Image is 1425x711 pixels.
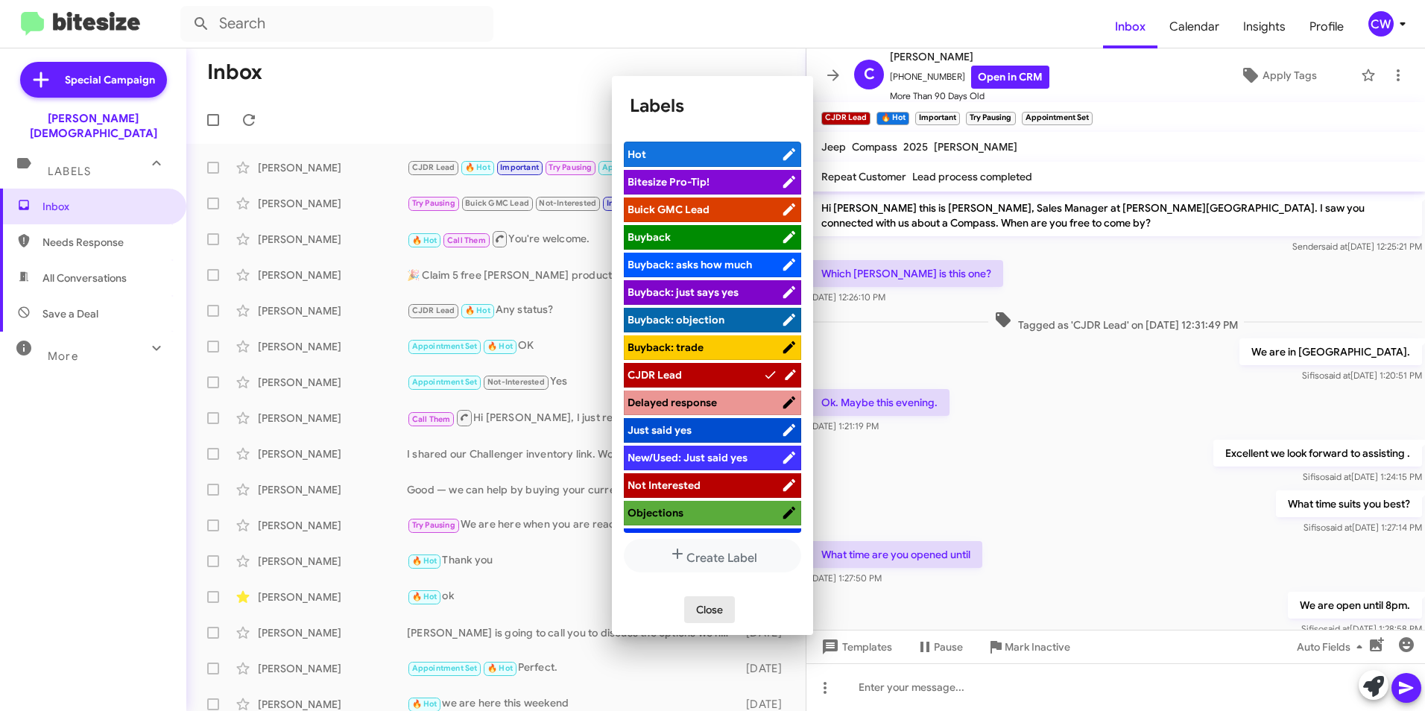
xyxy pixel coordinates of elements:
span: Appointment Set [412,377,478,387]
span: Try Pausing [412,198,455,208]
div: Any status? [407,302,731,319]
span: Just said yes [628,423,692,437]
span: Tagged as 'CJDR Lead' on [DATE] 12:31:49 PM [988,311,1244,332]
span: CJDR Lead [412,162,455,172]
input: Search [180,6,493,42]
div: [PERSON_NAME] [258,268,407,282]
span: Buyback: just says yes [628,285,739,299]
span: Not-Interested [539,198,596,208]
span: Sifiso [DATE] 1:24:15 PM [1303,471,1422,482]
span: Inbox [1103,5,1157,48]
span: said at [1324,623,1350,634]
span: Labels [48,165,91,178]
span: Sender [DATE] 12:25:21 PM [1292,241,1422,252]
span: Delayed response [628,396,717,409]
div: [PERSON_NAME] [258,554,407,569]
span: CJDR Lead [412,306,455,315]
span: Templates [818,633,892,660]
span: said at [1321,241,1347,252]
span: Call Them [412,414,451,424]
span: Compass [852,140,897,154]
span: Profile [1298,5,1356,48]
div: Good — we can help by buying your current vehicle and reviewing payoff options so you’re not upsi... [407,482,739,497]
span: All Conversations [42,271,127,285]
span: Buick GMC Lead [628,203,710,216]
span: Close [696,596,723,623]
div: [PERSON_NAME] [258,160,407,175]
span: [PHONE_NUMBER] [890,66,1049,89]
span: Calendar [1157,5,1231,48]
span: Buyback: objection [628,313,724,326]
p: Which [PERSON_NAME] is this one? [809,260,1003,287]
span: 🔥 Hot [412,556,437,566]
span: said at [1326,522,1352,533]
small: CJDR Lead [821,112,871,125]
span: [DATE] 1:27:50 PM [809,572,882,584]
span: Inbox [42,199,169,214]
div: [PERSON_NAME] [258,518,407,533]
span: Insights [1231,5,1298,48]
small: Appointment Set [1022,112,1093,125]
span: 🔥 Hot [487,663,513,673]
div: Hi [PERSON_NAME], I just returned your call. Please feel free to call me at [PHONE_NUMBER]. [407,408,739,427]
div: I shared our Challenger inventory link. Would you like details on a specific listing or to schedu... [407,446,739,461]
span: said at [1324,370,1350,381]
div: [PERSON_NAME] [258,446,407,461]
div: We are here when you are ready [407,516,739,534]
span: Appointment Set [412,663,478,673]
button: Close [684,596,735,623]
span: Save a Deal [42,306,98,321]
p: Hi [PERSON_NAME] this is [PERSON_NAME], Sales Manager at [PERSON_NAME][GEOGRAPHIC_DATA]. I saw yo... [809,195,1422,236]
span: [PERSON_NAME] [934,140,1017,154]
div: I went with another type of car. [407,159,710,176]
div: Hello and good morning, [PERSON_NAME]. I am following up with you about your interest in a Challe... [407,195,721,212]
div: [PERSON_NAME] [258,303,407,318]
span: 🔥 Hot [465,162,490,172]
span: 🔥 Hot [487,341,513,351]
span: Lead process completed [912,170,1032,183]
span: 🔥 Hot [465,306,490,315]
span: Not Interested [628,478,701,492]
div: Yes [407,373,739,391]
span: C [864,63,875,86]
span: [PERSON_NAME] [890,48,1049,66]
p: We are in [GEOGRAPHIC_DATA]. [1239,338,1422,365]
span: Sifiso [DATE] 1:28:58 PM [1301,623,1422,634]
div: [PERSON_NAME] [258,375,407,390]
span: Repeat Customer [821,170,906,183]
div: 🎉 Claim 5 free [PERSON_NAME] products now! Click the link to help and let’s both win big! ✨ [URL]... [407,268,718,282]
span: Apply Tags [1263,62,1317,89]
span: 2025 [903,140,928,154]
div: You're welcome. [407,230,721,248]
div: [PERSON_NAME] [258,590,407,604]
div: OK [407,338,739,355]
button: Create Label [624,539,801,572]
span: Hot [628,148,646,161]
small: Try Pausing [966,112,1015,125]
span: New/Used: Just said yes [628,451,748,464]
span: Bitesize Pro-Tip! [628,175,710,189]
div: Thank you [407,552,739,569]
span: Needs Response [42,235,169,250]
p: Ok. Maybe this evening. [809,389,950,416]
span: Try Pausing [412,520,455,530]
span: Not-Interested [487,377,545,387]
a: Open in CRM [971,66,1049,89]
h1: Labels [630,94,795,118]
span: Important [607,198,645,208]
span: Special Campaign [65,72,155,87]
span: Buyback: trade [628,341,704,354]
div: [PERSON_NAME] [258,482,407,497]
span: Buyback [628,230,671,244]
span: Call Them [447,236,486,245]
div: [PERSON_NAME] [258,196,407,211]
span: Mark Inactive [1005,633,1070,660]
div: [PERSON_NAME] [258,339,407,354]
div: [DATE] [739,661,794,676]
span: Buyback: asks how much [628,258,752,271]
span: More Than 90 Days Old [890,89,1049,104]
span: 🔥 Hot [412,699,437,709]
p: What time suits you best? [1276,490,1422,517]
div: Perfect. [407,660,739,677]
small: Important [915,112,960,125]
